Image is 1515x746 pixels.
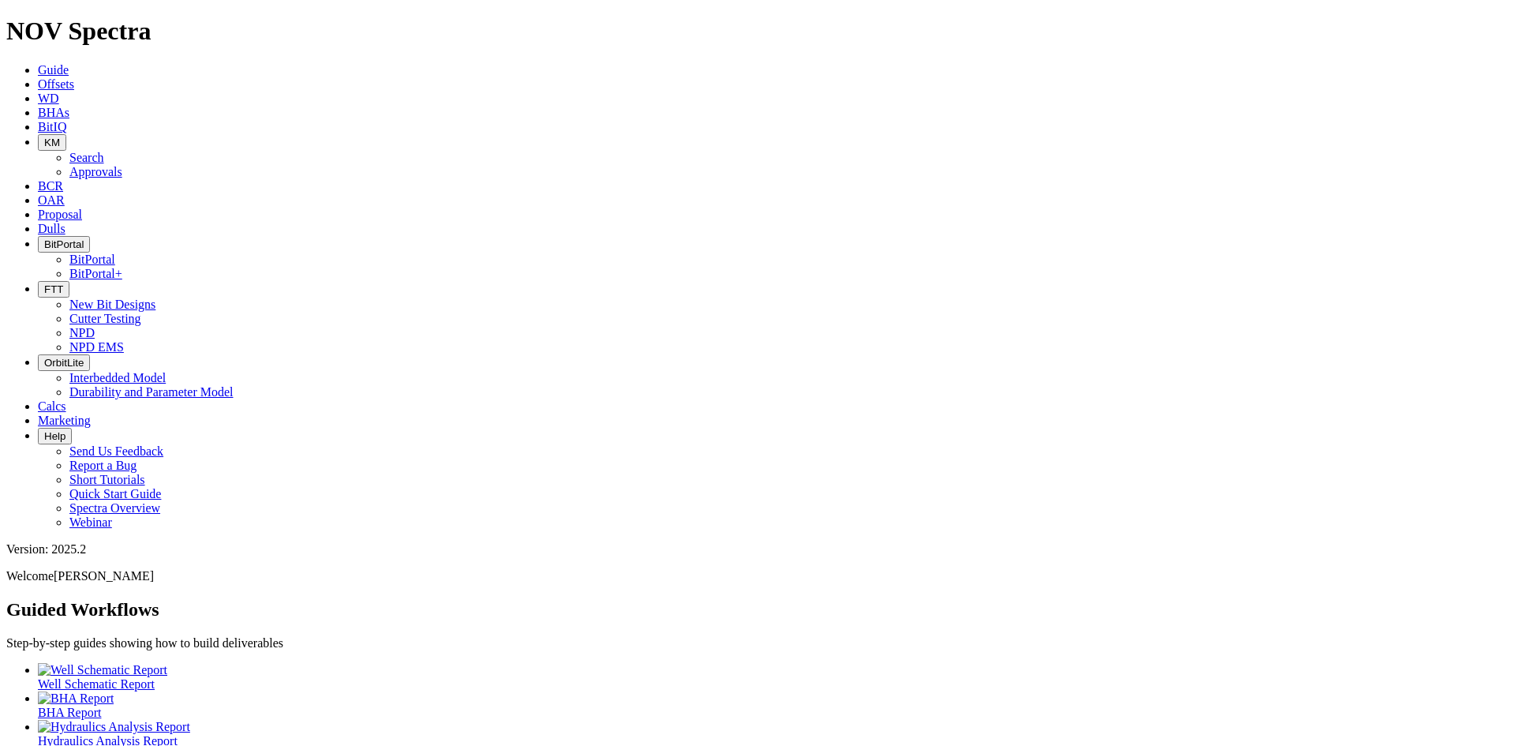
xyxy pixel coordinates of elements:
img: Hydraulics Analysis Report [38,720,190,734]
a: WD [38,92,59,105]
button: FTT [38,281,69,298]
a: Spectra Overview [69,501,160,515]
button: KM [38,134,66,151]
span: [PERSON_NAME] [54,569,154,583]
span: KM [44,137,60,148]
a: NPD EMS [69,340,124,354]
a: Short Tutorials [69,473,145,486]
button: OrbitLite [38,354,90,371]
span: BHA Report [38,706,101,719]
a: Quick Start Guide [69,487,161,500]
a: Proposal [38,208,82,221]
h1: NOV Spectra [6,17,1509,46]
a: Marketing [38,414,91,427]
span: Well Schematic Report [38,677,155,691]
a: NPD [69,326,95,339]
a: Cutter Testing [69,312,141,325]
a: BHAs [38,106,69,119]
a: Guide [38,63,69,77]
span: BitPortal [44,238,84,250]
img: Well Schematic Report [38,663,167,677]
h2: Guided Workflows [6,599,1509,620]
p: Step-by-step guides showing how to build deliverables [6,636,1509,650]
a: BHA Report BHA Report [38,692,1509,719]
a: Interbedded Model [69,371,166,384]
div: Version: 2025.2 [6,542,1509,557]
a: Offsets [38,77,74,91]
p: Welcome [6,569,1509,583]
span: OrbitLite [44,357,84,369]
a: Send Us Feedback [69,444,163,458]
a: Webinar [69,515,112,529]
img: BHA Report [38,692,114,706]
a: Well Schematic Report Well Schematic Report [38,663,1509,691]
a: Approvals [69,165,122,178]
a: BitPortal [69,253,115,266]
a: Report a Bug [69,459,137,472]
a: OAR [38,193,65,207]
span: FTT [44,283,63,295]
a: BCR [38,179,63,193]
a: Durability and Parameter Model [69,385,234,399]
a: New Bit Designs [69,298,155,311]
a: Calcs [38,399,66,413]
span: Help [44,430,65,442]
a: Dulls [38,222,65,235]
button: Help [38,428,72,444]
a: BitPortal+ [69,267,122,280]
a: Search [69,151,104,164]
a: BitIQ [38,120,66,133]
button: BitPortal [38,236,90,253]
